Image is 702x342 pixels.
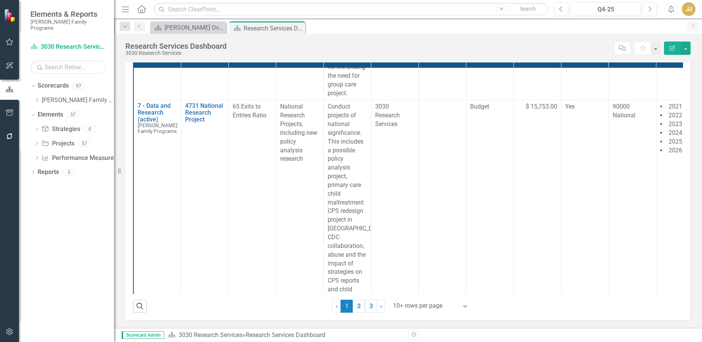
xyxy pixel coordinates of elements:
div: 3030 Research Services [125,50,227,56]
div: 57 [78,140,90,147]
a: Strategies [41,125,80,134]
a: 2 [353,300,365,313]
div: 5 [63,169,75,176]
span: 65 Exits to Entries Ratio [233,103,266,119]
button: Search [509,4,547,14]
a: 7 - Data and Research (active) [138,102,177,123]
span: › [380,302,382,310]
span: Elements & Reports [30,10,106,19]
span: [PERSON_NAME] Family Programs [138,122,177,134]
a: Reports [38,168,59,177]
a: Elements [38,110,63,119]
span: 2026 [669,147,682,154]
a: Performance Measures [41,154,117,163]
small: [PERSON_NAME] Family Programs [30,19,106,31]
a: [PERSON_NAME] Overview [152,23,224,32]
span: 1 [341,300,353,313]
div: Research Services Dashboard [125,42,227,50]
input: Search Below... [30,61,106,74]
div: 57 [67,112,79,118]
span: 2023 [669,120,682,128]
span: National Research Projects, including new policy analysis research [280,103,317,162]
a: 3030 Research Services [30,43,106,51]
div: [PERSON_NAME] Overview [165,23,224,32]
span: 2025 [669,138,682,145]
div: » [168,331,403,340]
span: 2022 [669,112,682,119]
div: Research Services Dashboard [244,24,303,33]
span: ‹ [336,302,338,310]
span: Budget [470,102,510,111]
img: ClearPoint Strategy [4,9,17,22]
input: Search ClearPoint... [154,3,548,16]
button: Q4-25 [570,2,641,16]
a: Projects [41,139,74,148]
span: 3030 Research Services [375,103,400,128]
span: $ 15,753.00 [526,102,557,111]
a: Scorecards [38,82,69,90]
span: Search [520,6,536,12]
button: JJ [682,2,696,16]
a: [PERSON_NAME] Family Programs [42,96,114,105]
span: 90000 National [613,103,635,119]
a: 3030 Research Services [179,331,242,339]
div: Research Services Dashboard [246,331,325,339]
div: 97 [73,83,85,89]
span: 2021 [669,103,682,110]
a: 4731 National Research Project [185,102,225,123]
div: 0 [84,126,96,133]
div: Q4-25 [573,5,638,14]
a: 3 [365,300,377,313]
span: 2024 [669,129,682,136]
span: Yes [565,103,575,110]
span: Scorecard Admin [122,331,164,339]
